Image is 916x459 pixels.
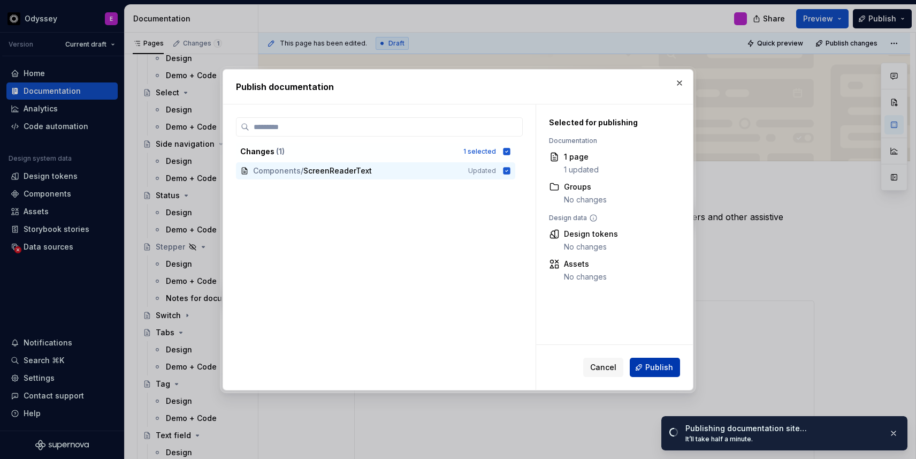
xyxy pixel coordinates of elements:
div: Publishing documentation site… [685,423,880,434]
div: 1 selected [463,147,496,156]
div: No changes [564,194,607,205]
span: ( 1 ) [276,147,285,156]
div: No changes [564,242,618,252]
div: Design data [549,214,675,222]
span: Updated [468,167,496,175]
div: It’ll take half a minute. [685,435,880,443]
div: Assets [564,259,607,269]
button: Publish [630,358,680,377]
div: Selected for publishing [549,117,675,128]
span: Components [253,165,301,176]
span: / [301,165,303,176]
span: Publish [645,362,673,373]
h2: Publish documentation [236,80,680,93]
div: 1 updated [564,164,599,175]
button: Cancel [583,358,623,377]
span: Cancel [590,362,616,373]
div: Groups [564,182,607,192]
span: ScreenReaderText [303,165,372,176]
div: Changes [240,146,457,157]
div: No changes [564,272,607,282]
div: Design tokens [564,229,618,239]
div: Documentation [549,137,675,145]
div: 1 page [564,152,599,162]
